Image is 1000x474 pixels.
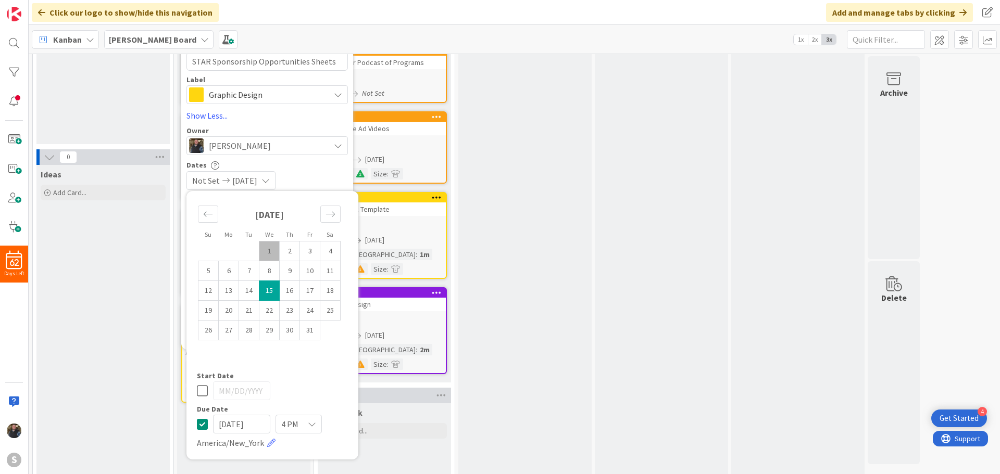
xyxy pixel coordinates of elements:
td: Choose Wednesday, 10/22/2025 12:00 PM as your check-in date. It’s available. [259,301,280,321]
td: Choose Thursday, 10/16/2025 12:00 PM as your check-in date. It’s available. [280,281,300,301]
td: Choose Friday, 10/10/2025 12:00 PM as your check-in date. It’s available. [300,261,320,281]
small: Th [286,230,293,238]
span: Not Set [192,174,220,187]
div: 48Farol Sale Ad Videos [323,112,446,135]
span: 2x [808,34,822,45]
span: Dates [186,161,207,169]
td: Choose Monday, 10/06/2025 12:00 PM as your check-in date. It’s available. [219,261,239,281]
span: : [387,168,389,180]
small: Sa [327,230,333,238]
span: Ideas [41,169,61,180]
div: 39 [323,288,446,298]
div: Calendar [186,196,352,372]
div: Farol Sale Ad Videos [323,122,446,135]
span: : [387,263,389,275]
input: Quick Filter... [847,30,925,49]
div: 41 [328,194,446,201]
span: : [416,344,417,355]
div: CC [323,219,446,233]
div: Click our logo to show/hide this navigation [32,3,219,22]
span: [DATE] [232,174,257,187]
div: 48 [323,112,446,122]
span: Support [22,2,47,14]
td: Choose Wednesday, 10/08/2025 12:00 PM as your check-in date. It’s available. [259,261,280,281]
div: 50B-Roll For Podcast of Programs [323,46,446,69]
td: Choose Saturday, 10/18/2025 12:00 PM as your check-in date. It’s available. [320,281,341,301]
span: Start Date [197,372,234,379]
td: Choose Thursday, 10/30/2025 12:00 PM as your check-in date. It’s available. [280,321,300,340]
small: We [265,230,273,238]
input: MM/DD/YYYY [213,415,270,433]
span: : [387,358,389,370]
div: CC [323,138,446,152]
span: Due Date [197,405,228,413]
td: Choose Monday, 10/27/2025 12:00 PM as your check-in date. It’s available. [219,321,239,340]
span: America/New_York [197,437,264,449]
div: 4 [978,407,987,416]
small: Fr [307,230,312,238]
div: Time in [GEOGRAPHIC_DATA] [185,361,272,384]
td: Choose Sunday, 10/26/2025 12:00 PM as your check-in date. It’s available. [198,321,219,340]
span: 0 [59,151,77,163]
div: 1m [417,249,432,260]
div: B-Roll For Podcast of Programs [323,56,446,69]
b: [PERSON_NAME] Board [109,34,196,45]
a: Show Less... [186,109,348,122]
td: Choose Wednesday, 10/29/2025 12:00 PM as your check-in date. It’s available. [259,321,280,340]
div: Time in [GEOGRAPHIC_DATA] [326,249,416,260]
strong: [DATE] [255,209,284,221]
td: Choose Thursday, 10/09/2025 12:00 PM as your check-in date. It’s available. [280,261,300,281]
div: Koozie Design [323,298,446,311]
span: 1x [794,34,808,45]
td: Choose Monday, 10/20/2025 12:00 PM as your check-in date. It’s available. [219,301,239,321]
div: Move forward to switch to the next month. [320,206,341,223]
div: 39Koozie Design [323,288,446,311]
i: Not Set [362,88,384,98]
div: Size [371,263,387,275]
span: 3x [822,34,836,45]
div: 2m [417,344,432,355]
td: Choose Sunday, 10/05/2025 12:00 PM as your check-in date. It’s available. [198,261,219,281]
span: [DATE] [365,235,384,246]
td: Choose Sunday, 10/12/2025 12:00 PM as your check-in date. It’s available. [198,281,219,301]
td: Choose Tuesday, 10/28/2025 12:00 PM as your check-in date. It’s available. [239,321,259,340]
td: Choose Tuesday, 10/21/2025 12:00 PM as your check-in date. It’s available. [239,301,259,321]
img: CC [7,424,21,438]
div: Move backward to switch to the previous month. [198,206,218,223]
span: Label [186,76,205,83]
td: Choose Thursday, 10/02/2025 12:00 PM as your check-in date. It’s available. [280,241,300,261]
span: 62 [9,259,19,266]
div: Time in [GEOGRAPHIC_DATA] [326,344,416,355]
td: Choose Tuesday, 10/07/2025 12:00 PM as your check-in date. It’s available. [239,261,259,281]
td: Choose Saturday, 10/25/2025 12:00 PM as your check-in date. It’s available. [320,301,341,321]
div: Get Started [940,413,979,424]
textarea: STAR Sponsorship Opportunities Sheets [186,52,348,71]
td: Choose Saturday, 10/04/2025 12:00 PM as your check-in date. It’s available. [320,241,341,261]
td: Selected as end date. Wednesday, 10/15/2025 12:00 PM [259,281,280,301]
div: CC [323,314,446,328]
small: Tu [245,230,252,238]
div: Archive [880,86,908,99]
td: Choose Friday, 10/31/2025 12:00 PM as your check-in date. It’s available. [300,321,320,340]
small: Su [205,230,211,238]
div: Delete [881,291,907,304]
span: Kanban [53,33,82,46]
div: 41STAR Deck Template [323,193,446,216]
div: S [7,453,21,467]
span: Owner [186,127,209,134]
td: Choose Friday, 10/24/2025 12:00 PM as your check-in date. It’s available. [300,301,320,321]
div: Size [371,358,387,370]
span: [DATE] [365,330,384,341]
span: [DATE] [365,154,384,165]
span: [PERSON_NAME] [209,139,271,152]
img: Visit kanbanzone.com [7,7,21,21]
div: Open Get Started checklist, remaining modules: 4 [931,409,987,427]
img: CC [189,138,204,153]
td: Choose Friday, 10/17/2025 12:00 PM as your check-in date. It’s available. [300,281,320,301]
div: 41 [323,193,446,202]
div: Add and manage tabs by clicking [826,3,973,22]
span: Graphic Design [209,87,324,102]
td: Choose Sunday, 10/19/2025 12:00 PM as your check-in date. It’s available. [198,301,219,321]
div: 39 [328,289,446,297]
input: MM/DD/YYYY [213,381,270,400]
